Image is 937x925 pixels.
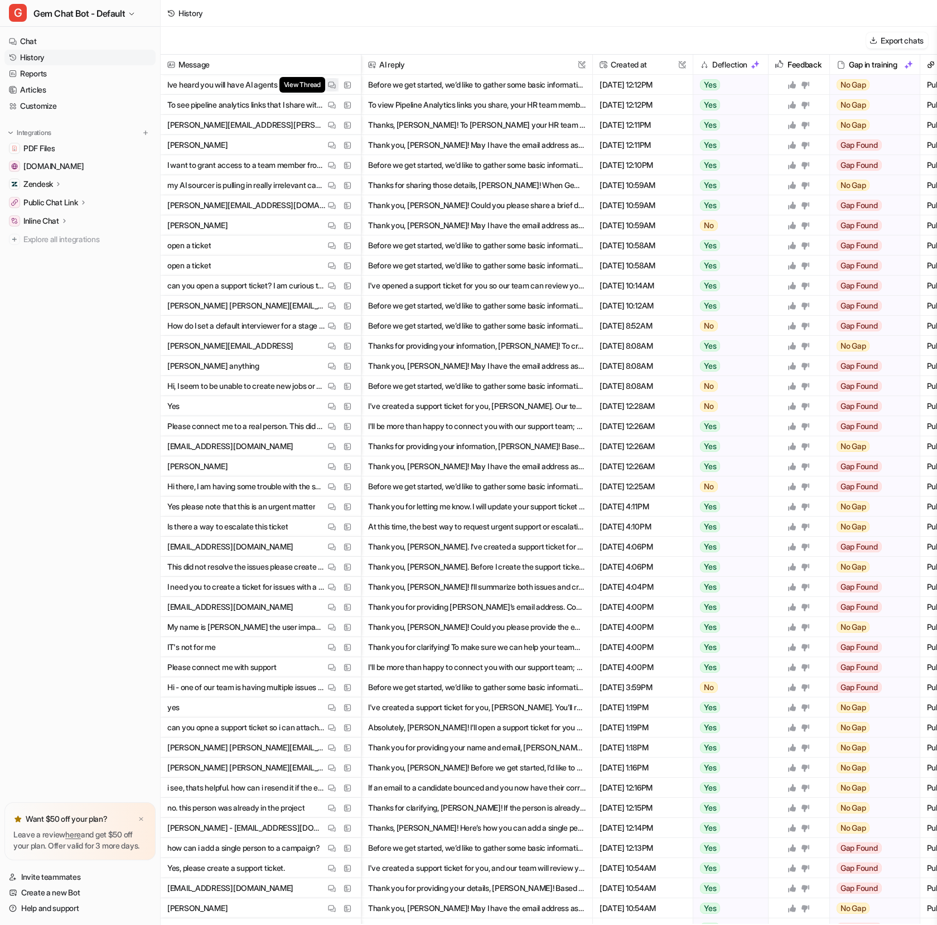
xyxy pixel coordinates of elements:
[693,476,762,497] button: No
[837,802,870,813] span: No Gap
[693,75,762,95] button: Yes
[4,900,156,916] a: Help and support
[700,521,720,532] span: Yes
[597,677,688,697] span: [DATE] 3:59PM
[11,218,18,224] img: Inline Chat
[23,230,151,248] span: Explore all integrations
[368,657,586,677] button: I'll be more than happy to connect you with our support team; however, we do not currently offer ...
[830,577,912,597] button: Gap Found
[23,161,84,172] span: [DOMAIN_NAME]
[693,637,762,657] button: Yes
[837,139,882,151] span: Gap Found
[693,577,762,597] button: Yes
[837,762,870,773] span: No Gap
[368,577,586,597] button: Thank you, [PERSON_NAME]! I’ll summarize both issues and create a support ticket for your team: 1...
[597,55,688,75] span: Created at
[830,115,912,135] button: No Gap
[597,155,688,175] span: [DATE] 12:10PM
[368,738,586,758] button: Thank you for providing your name and email, [PERSON_NAME]! I understand you're not seeing the fu...
[830,155,912,175] button: Gap Found
[693,195,762,215] button: Yes
[693,517,762,537] button: Yes
[693,456,762,476] button: Yes
[597,657,688,677] span: [DATE] 4:00PM
[368,416,586,436] button: I'll be more than happy to connect you with our support team; however, we do not currently offer ...
[4,82,156,98] a: Articles
[837,682,882,693] span: Gap Found
[700,119,720,131] span: Yes
[368,476,586,497] button: Before we get started, we’d like to gather some basic information to help us identify your accoun...
[837,822,870,834] span: No Gap
[368,235,586,256] button: Before we get started, we’d like to gather some basic information to help us identify your accoun...
[368,115,586,135] button: Thanks, [PERSON_NAME]! To [PERSON_NAME] your HR team member access to see reports in Gem, they’ll...
[693,497,762,517] button: Yes
[165,55,356,75] span: Message
[368,597,586,617] button: Thank you for providing [PERSON_NAME]’s email address. Could you also share your own email addres...
[368,758,586,778] button: Thank you, [PERSON_NAME]! Before we get started, I’d like to gather some basic information to hel...
[830,276,912,296] button: Gap Found
[693,758,762,778] button: Yes
[700,903,720,914] span: Yes
[837,240,882,251] span: Gap Found
[700,481,718,492] span: No
[368,898,586,918] button: Thank you, [PERSON_NAME]! May I have the email address associated with your Gem account?
[837,541,882,552] span: Gap Found
[9,234,20,245] img: explore all integrations
[178,7,203,19] div: History
[830,878,912,898] button: Gap Found
[597,778,688,798] span: [DATE] 12:16PM
[837,481,882,492] span: Gap Found
[830,557,912,577] button: No Gap
[279,77,325,93] span: View Thread
[693,436,762,456] button: Yes
[830,717,912,738] button: No Gap
[830,256,912,276] button: Gap Found
[693,276,762,296] button: Yes
[368,818,586,838] button: Thanks, [PERSON_NAME]! Here’s how you can add a single person to a campaign in Gem: 1. First, mak...
[700,421,720,432] span: Yes
[700,300,720,311] span: Yes
[700,340,720,351] span: Yes
[693,256,762,276] button: Yes
[712,55,747,75] h2: Deflection
[9,4,27,22] span: G
[700,561,720,572] span: Yes
[597,738,688,758] span: [DATE] 1:18PM
[4,66,156,81] a: Reports
[700,360,720,372] span: Yes
[23,143,55,154] span: PDF Files
[368,517,586,537] button: At this time, the best way to request urgent support or escalation is to contact our team directl...
[693,95,762,115] button: Yes
[700,622,720,633] span: Yes
[167,75,325,95] p: Ive heard you will have AI agents built into the product soon. do you have a timeline on that rel...
[368,697,586,717] button: I've created a support ticket for you, [PERSON_NAME]. You’ll receive an email shortly with instru...
[693,316,762,336] button: No
[11,199,18,206] img: Public Chat Link
[368,316,586,336] button: Before we get started, we’d like to gather some basic information to help us identify your accoun...
[700,682,718,693] span: No
[597,296,688,316] span: [DATE] 10:12AM
[368,175,586,195] button: Thanks for sharing those details, [PERSON_NAME]! When Gem’s AI Sourcer pulls in irrelevant candid...
[33,6,125,21] span: Gem Chat Bot - Default
[830,95,912,115] button: No Gap
[700,581,720,592] span: Yes
[597,697,688,717] span: [DATE] 1:19PM
[597,396,688,416] span: [DATE] 12:28AM
[23,179,53,190] p: Zendesk
[837,380,882,392] span: Gap Found
[366,55,588,75] span: AI reply
[368,778,586,798] button: If an email to a candidate bounced and you now have their correct email, here’s what you can do: ...
[837,119,870,131] span: No Gap
[11,163,18,170] img: status.gem.com
[837,360,882,372] span: Gap Found
[830,356,912,376] button: Gap Found
[837,581,882,592] span: Gap Found
[830,316,912,336] button: Gap Found
[837,782,870,793] span: No Gap
[837,883,882,894] span: Gap Found
[597,898,688,918] span: [DATE] 10:54AM
[368,95,586,115] button: To view Pipeline Analytics links you share, your HR team member must have a Gem account and acces...
[830,195,912,215] button: Gap Found
[597,316,688,336] span: [DATE] 8:52AM
[4,98,156,114] a: Customize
